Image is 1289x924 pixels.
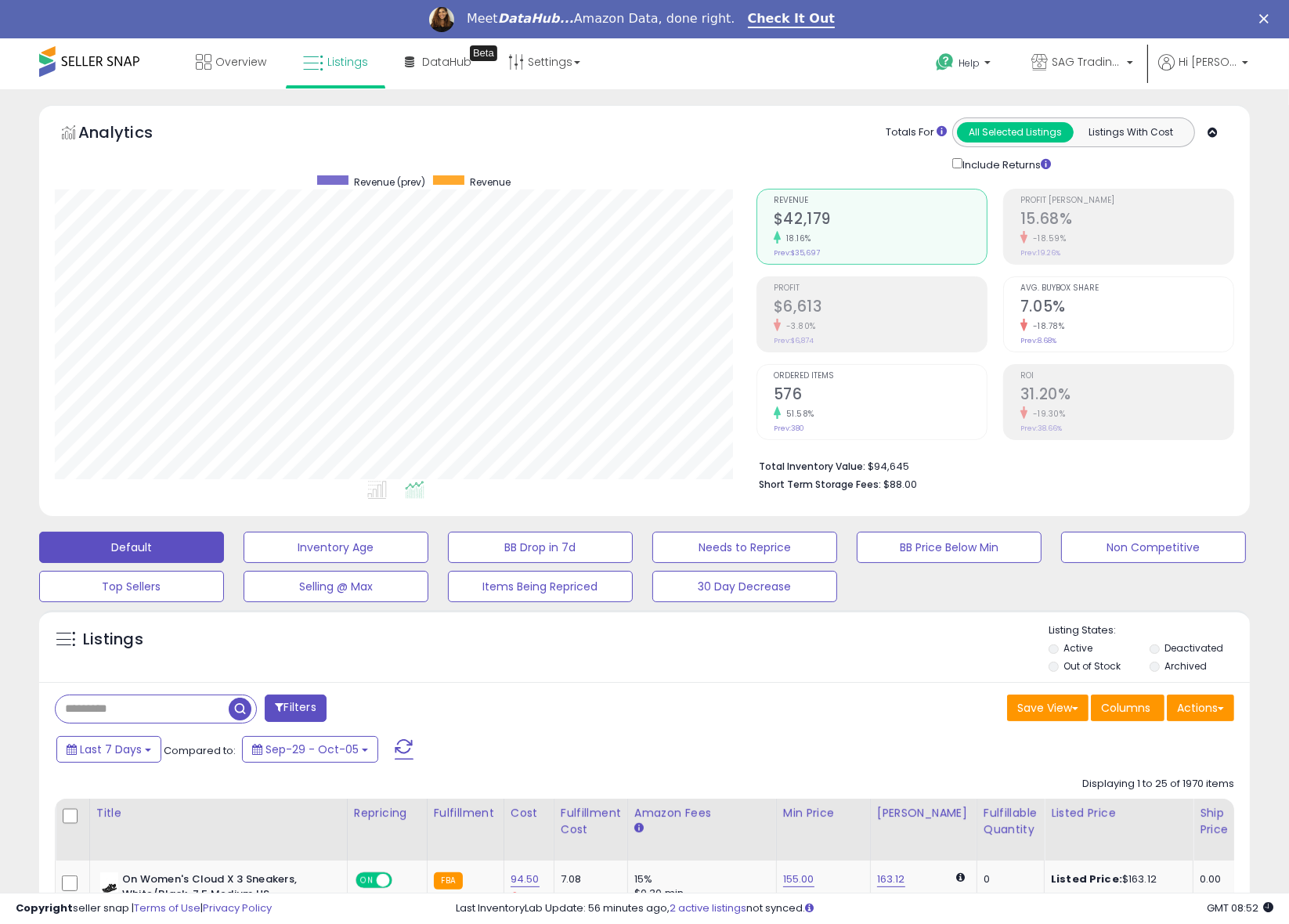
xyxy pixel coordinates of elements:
a: Privacy Policy [203,901,272,915]
span: $88.00 [883,477,917,492]
button: All Selected Listings [957,122,1074,143]
small: -19.30% [1027,408,1066,420]
span: 2025-10-13 08:52 GMT [1207,901,1273,915]
label: Active [1063,641,1092,655]
button: Needs to Reprice [652,532,837,563]
b: On Women's Cloud X 3 Sneakers, White/Black, 7.5 Medium US [122,872,312,905]
span: DataHub [422,54,471,70]
span: Profit [774,284,987,293]
span: Revenue (prev) [354,175,425,189]
div: Min Price [783,805,864,821]
div: Cost [511,805,547,821]
img: 21kefbsaJWL._SL40_.jpg [100,872,118,904]
div: Listed Price [1051,805,1186,821]
button: BB Drop in 7d [448,532,633,563]
button: Sep-29 - Oct-05 [242,736,378,763]
small: Prev: $6,874 [774,336,814,345]
small: -3.80% [781,320,816,332]
div: seller snap | | [16,901,272,916]
small: Prev: 380 [774,424,804,433]
b: Total Inventory Value: [759,460,865,473]
button: Last 7 Days [56,736,161,763]
span: Listings [327,54,368,70]
span: Help [959,56,980,70]
li: $94,645 [759,456,1222,475]
a: 2 active listings [670,901,746,915]
span: Columns [1101,700,1150,716]
small: -18.59% [1027,233,1067,244]
button: Non Competitive [1061,532,1246,563]
div: [PERSON_NAME] [877,805,970,821]
span: Ordered Items [774,372,987,381]
img: Profile image for Georgie [429,7,454,32]
span: ON [357,874,377,887]
button: Inventory Age [244,532,428,563]
label: Archived [1164,659,1207,673]
button: Actions [1167,695,1234,721]
h2: $6,613 [774,298,987,319]
small: 18.16% [781,233,811,244]
h2: 31.20% [1020,385,1233,406]
div: Include Returns [941,155,1070,172]
small: Prev: 38.66% [1020,424,1062,433]
button: Columns [1091,695,1164,721]
div: $163.12 [1051,872,1181,886]
small: -18.78% [1027,320,1065,332]
div: 7.08 [561,872,616,886]
small: 51.58% [781,408,814,420]
h2: 15.68% [1020,210,1233,231]
strong: Copyright [16,901,73,915]
label: Deactivated [1164,641,1223,655]
div: $0.30 min [634,886,764,901]
small: Prev: 8.68% [1020,336,1056,345]
div: 0 [984,872,1032,886]
div: Close [1259,14,1275,23]
a: SAG Trading Corp [1020,38,1145,89]
button: 30 Day Decrease [652,571,837,602]
span: Avg. Buybox Share [1020,284,1233,293]
span: Last 7 Days [80,742,142,757]
div: Amazon Fees [634,805,770,821]
h2: $42,179 [774,210,987,231]
span: SAG Trading Corp [1052,54,1122,70]
a: Help [923,41,1006,89]
span: Compared to: [164,743,236,758]
h2: 576 [774,385,987,406]
div: Totals For [886,125,947,140]
a: DataHub [393,38,483,85]
span: Revenue [774,197,987,205]
div: Repricing [354,805,421,821]
button: Filters [265,695,326,722]
small: FBA [434,872,463,890]
a: 163.12 [877,872,905,887]
h5: Analytics [78,121,183,147]
button: Top Sellers [39,571,224,602]
h2: 7.05% [1020,298,1233,319]
i: Get Help [935,52,955,72]
small: Prev: 19.26% [1020,248,1060,258]
a: Overview [184,38,278,85]
div: Title [96,805,341,821]
a: 94.50 [511,872,540,887]
b: Short Term Storage Fees: [759,478,881,491]
span: Profit [PERSON_NAME] [1020,197,1233,205]
a: Hi [PERSON_NAME] [1158,54,1248,89]
button: Save View [1007,695,1089,721]
label: Out of Stock [1063,659,1121,673]
a: Check It Out [748,11,836,28]
span: Sep-29 - Oct-05 [265,742,359,757]
button: Selling @ Max [244,571,428,602]
a: Terms of Use [134,901,200,915]
div: Fulfillment Cost [561,805,621,838]
a: Listings [291,38,380,85]
div: Displaying 1 to 25 of 1970 items [1082,777,1234,792]
span: OFF [390,874,415,887]
h5: Listings [83,629,143,651]
i: DataHub... [498,11,574,26]
span: ROI [1020,372,1233,381]
button: BB Price Below Min [857,532,1042,563]
b: Listed Price: [1051,872,1122,886]
a: 155.00 [783,872,814,887]
div: Ship Price [1200,805,1231,838]
button: Items Being Repriced [448,571,633,602]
